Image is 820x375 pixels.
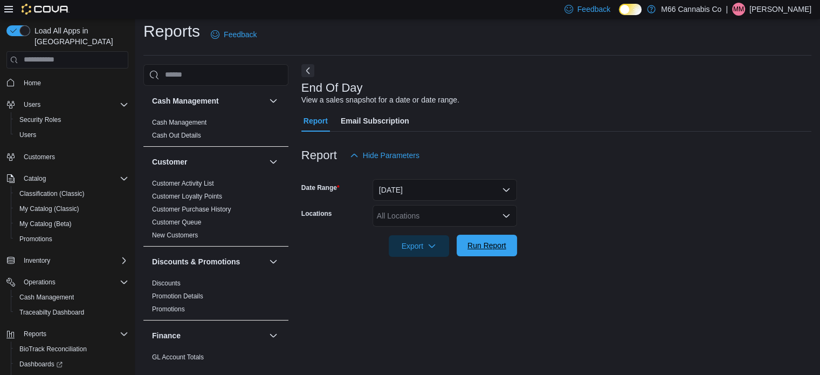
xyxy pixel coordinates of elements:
[11,186,133,201] button: Classification (Classic)
[15,187,128,200] span: Classification (Classic)
[267,329,280,342] button: Finance
[15,202,84,215] a: My Catalog (Classic)
[143,21,200,42] h1: Reports
[19,345,87,353] span: BioTrack Reconciliation
[11,127,133,142] button: Users
[152,131,201,140] span: Cash Out Details
[19,98,128,111] span: Users
[11,216,133,231] button: My Catalog (Beta)
[19,308,84,317] span: Traceabilty Dashboard
[301,149,337,162] h3: Report
[19,220,72,228] span: My Catalog (Beta)
[2,275,133,290] button: Operations
[152,205,231,214] span: Customer Purchase History
[19,151,59,163] a: Customers
[152,179,214,188] span: Customer Activity List
[152,231,198,239] a: New Customers
[15,343,91,356] a: BioTrack Reconciliation
[502,212,511,220] button: Open list of options
[2,171,133,186] button: Catalog
[152,218,201,227] span: Customer Queue
[15,343,128,356] span: BioTrack Reconciliation
[267,155,280,168] button: Customer
[152,119,206,126] a: Cash Management
[30,25,128,47] span: Load All Apps in [GEOGRAPHIC_DATA]
[24,79,41,87] span: Home
[19,293,74,302] span: Cash Management
[206,24,261,45] a: Feedback
[661,3,721,16] p: M66 Cannabis Co
[15,113,65,126] a: Security Roles
[11,231,133,247] button: Promotions
[304,110,328,132] span: Report
[19,115,61,124] span: Security Roles
[152,192,222,201] span: Customer Loyalty Points
[732,3,745,16] div: Mike Messina
[457,235,517,256] button: Run Report
[373,179,517,201] button: [DATE]
[395,235,443,257] span: Export
[15,233,128,246] span: Promotions
[15,128,40,141] a: Users
[19,276,60,289] button: Operations
[19,254,128,267] span: Inventory
[19,204,79,213] span: My Catalog (Classic)
[152,353,204,361] a: GL Account Totals
[19,172,50,185] button: Catalog
[726,3,728,16] p: |
[24,174,46,183] span: Catalog
[19,172,128,185] span: Catalog
[24,330,46,338] span: Reports
[2,97,133,112] button: Users
[15,291,78,304] a: Cash Management
[301,64,314,77] button: Next
[152,156,265,167] button: Customer
[11,201,133,216] button: My Catalog (Classic)
[2,253,133,268] button: Inventory
[152,96,219,106] h3: Cash Management
[267,94,280,107] button: Cash Management
[143,116,288,146] div: Cash Management
[152,330,265,341] button: Finance
[15,217,128,230] span: My Catalog (Beta)
[15,291,128,304] span: Cash Management
[19,76,128,90] span: Home
[22,4,70,15] img: Cova
[346,145,424,166] button: Hide Parameters
[267,255,280,268] button: Discounts & Promotions
[152,366,199,374] a: GL Transactions
[152,96,265,106] button: Cash Management
[24,153,55,161] span: Customers
[2,149,133,165] button: Customers
[15,128,128,141] span: Users
[152,305,185,313] span: Promotions
[152,256,240,267] h3: Discounts & Promotions
[152,292,203,300] a: Promotion Details
[152,132,201,139] a: Cash Out Details
[152,180,214,187] a: Customer Activity List
[152,279,181,287] a: Discounts
[577,4,610,15] span: Feedback
[15,187,89,200] a: Classification (Classic)
[24,256,50,265] span: Inventory
[24,278,56,287] span: Operations
[24,100,40,109] span: Users
[19,360,63,369] span: Dashboards
[619,15,619,16] span: Dark Mode
[19,328,128,340] span: Reports
[19,254,54,267] button: Inventory
[19,328,51,340] button: Reports
[301,94,459,106] div: View a sales snapshot for a date or date range.
[19,235,52,243] span: Promotions
[152,118,206,127] span: Cash Management
[301,183,340,192] label: Date Range
[19,150,128,163] span: Customers
[15,202,128,215] span: My Catalog (Classic)
[11,357,133,372] a: Dashboards
[11,342,133,357] button: BioTrack Reconciliation
[467,240,506,251] span: Run Report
